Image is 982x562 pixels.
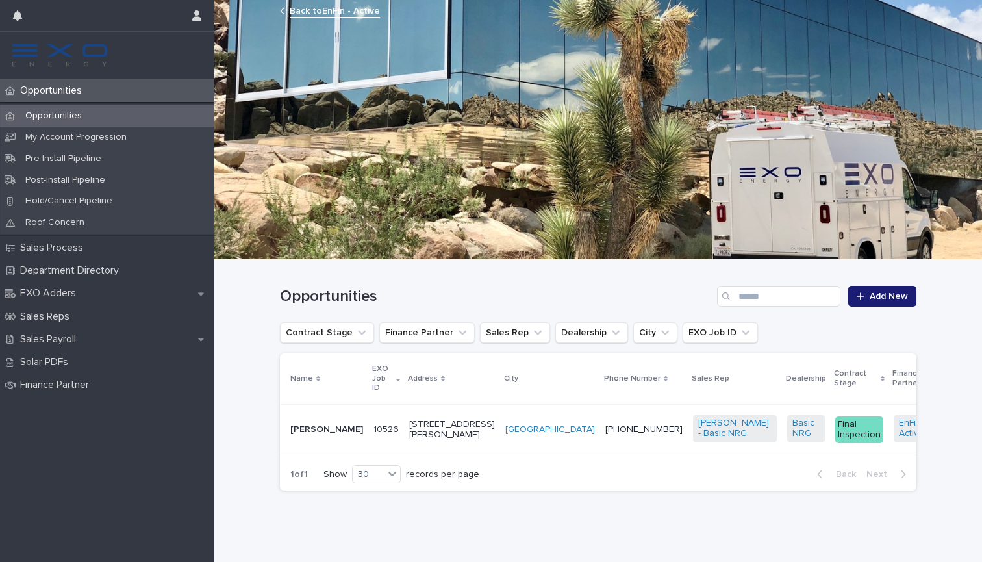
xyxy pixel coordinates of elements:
[290,424,363,435] p: [PERSON_NAME]
[15,379,99,391] p: Finance Partner
[353,468,384,481] div: 30
[604,372,661,386] p: Phone Number
[15,110,92,121] p: Opportunities
[280,322,374,343] button: Contract Stage
[835,416,883,444] div: Final Inspection
[15,264,129,277] p: Department Directory
[899,418,927,440] a: EnFin - Active
[683,322,758,343] button: EXO Job ID
[786,372,826,386] p: Dealership
[280,459,318,491] p: 1 of 1
[323,469,347,480] p: Show
[373,422,401,435] p: 10526
[15,175,116,186] p: Post-Install Pipeline
[409,419,495,441] p: [STREET_ADDRESS][PERSON_NAME]
[15,153,112,164] p: Pre-Install Pipeline
[372,362,393,395] p: EXO Job ID
[692,372,729,386] p: Sales Rep
[834,366,877,390] p: Contract Stage
[15,242,94,254] p: Sales Process
[10,42,109,68] img: FKS5r6ZBThi8E5hshIGi
[15,356,79,368] p: Solar PDFs
[870,292,908,301] span: Add New
[15,196,123,207] p: Hold/Cancel Pipeline
[480,322,550,343] button: Sales Rep
[807,468,861,480] button: Back
[698,418,772,440] a: [PERSON_NAME] - Basic NRG
[866,470,895,479] span: Next
[290,3,380,18] a: Back toEnFin - Active
[15,132,137,143] p: My Account Progression
[504,372,518,386] p: City
[892,366,933,390] p: Finance Partner
[555,322,628,343] button: Dealership
[605,425,683,434] a: [PHONE_NUMBER]
[379,322,475,343] button: Finance Partner
[717,286,840,307] input: Search
[633,322,677,343] button: City
[792,418,820,440] a: Basic NRG
[280,287,712,306] h1: Opportunities
[408,372,438,386] p: Address
[15,333,86,346] p: Sales Payroll
[861,468,916,480] button: Next
[15,84,92,97] p: Opportunities
[15,287,86,300] p: EXO Adders
[828,470,856,479] span: Back
[848,286,916,307] a: Add New
[15,311,80,323] p: Sales Reps
[15,217,95,228] p: Roof Concern
[505,424,595,435] a: [GEOGRAPHIC_DATA]
[290,372,313,386] p: Name
[406,469,479,480] p: records per page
